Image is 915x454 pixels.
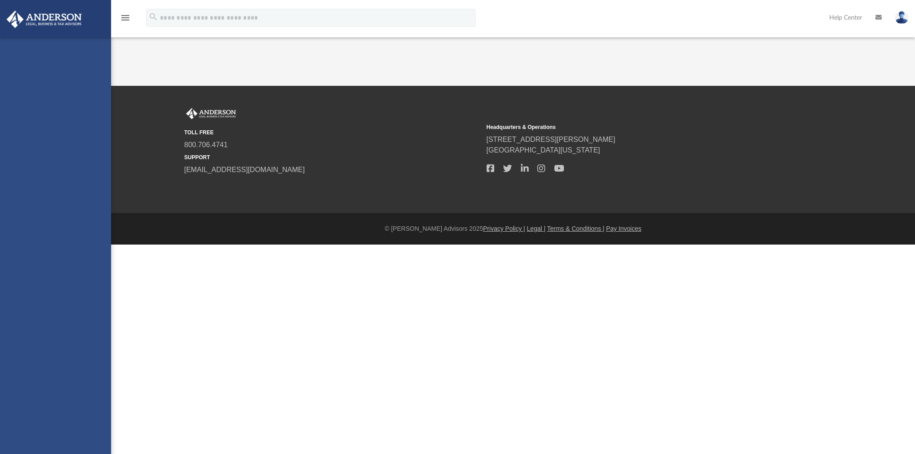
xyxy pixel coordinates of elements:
small: Headquarters & Operations [487,123,783,131]
a: Pay Invoices [606,225,641,232]
div: © [PERSON_NAME] Advisors 2025 [111,224,915,233]
i: menu [120,12,131,23]
img: Anderson Advisors Platinum Portal [4,11,84,28]
img: User Pic [895,11,908,24]
a: [EMAIL_ADDRESS][DOMAIN_NAME] [184,166,305,173]
img: Anderson Advisors Platinum Portal [184,108,238,120]
a: menu [120,17,131,23]
i: search [148,12,158,22]
a: Legal | [527,225,546,232]
small: SUPPORT [184,153,480,161]
a: 800.706.4741 [184,141,228,149]
a: [GEOGRAPHIC_DATA][US_STATE] [487,146,600,154]
small: TOLL FREE [184,129,480,137]
a: [STREET_ADDRESS][PERSON_NAME] [487,136,615,143]
a: Privacy Policy | [483,225,525,232]
a: Terms & Conditions | [547,225,604,232]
